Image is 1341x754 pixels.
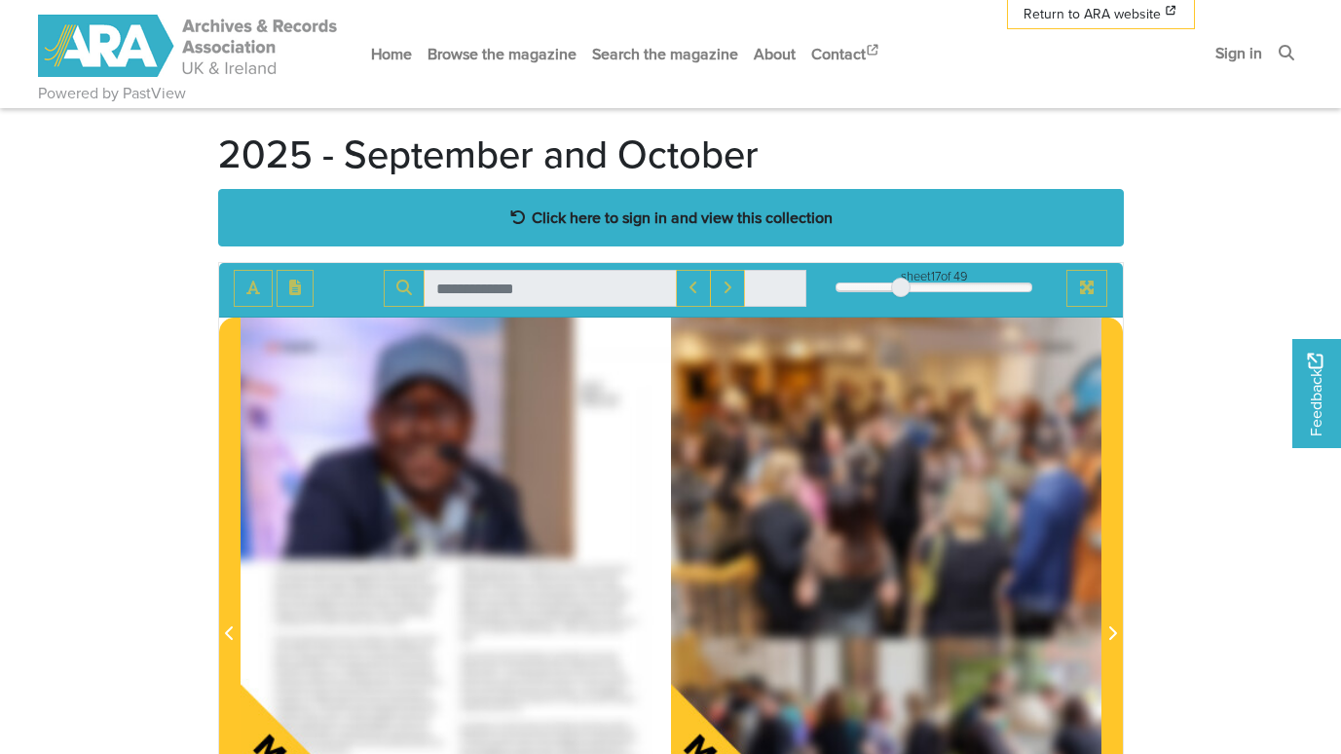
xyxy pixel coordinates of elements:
[532,207,833,228] strong: Click here to sign in and view this collection
[363,28,420,80] a: Home
[1208,27,1270,79] a: Sign in
[584,28,746,80] a: Search the magazine
[746,28,803,80] a: About
[420,28,584,80] a: Browse the magazine
[234,270,273,307] button: Toggle text selection (Alt+T)
[38,82,186,105] a: Powered by PastView
[277,270,314,307] button: Open transcription window
[218,131,759,177] h1: 2025 - September and October
[1304,354,1327,436] span: Feedback
[384,270,425,307] button: Search
[1024,4,1161,24] span: Return to ARA website
[803,28,889,80] a: Contact
[931,267,941,285] span: 17
[38,4,340,89] a: ARA - ARC Magazine | Powered by PastView logo
[1292,339,1341,448] a: Would you like to provide feedback?
[38,15,340,77] img: ARA - ARC Magazine | Powered by PastView
[710,270,745,307] button: Next Match
[424,270,677,307] input: Search for
[836,267,1032,285] div: sheet of 49
[218,189,1124,246] a: Click here to sign in and view this collection
[1066,270,1107,307] button: Full screen mode
[676,270,711,307] button: Previous Match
